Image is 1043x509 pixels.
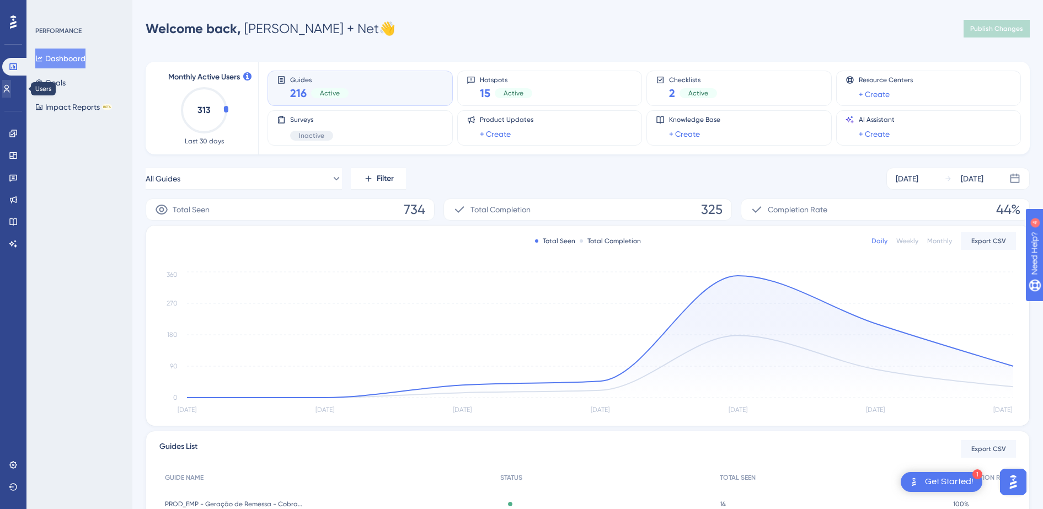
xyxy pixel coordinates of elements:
[729,406,747,414] tspan: [DATE]
[970,24,1023,33] span: Publish Changes
[961,440,1016,458] button: Export CSV
[35,26,82,35] div: PERFORMANCE
[480,76,532,83] span: Hotspots
[290,85,307,101] span: 216
[290,115,333,124] span: Surveys
[77,6,80,14] div: 4
[669,76,717,83] span: Checklists
[961,232,1016,250] button: Export CSV
[480,127,511,141] a: + Create
[669,127,700,141] a: + Create
[953,473,1010,482] span: COMPLETION RATE
[907,475,921,489] img: launcher-image-alternative-text
[167,271,178,278] tspan: 360
[972,469,982,479] div: 1
[580,237,641,245] div: Total Completion
[168,71,240,84] span: Monthly Active Users
[591,406,609,414] tspan: [DATE]
[173,203,210,216] span: Total Seen
[669,115,720,124] span: Knowledge Base
[173,394,178,401] tspan: 0
[146,168,342,190] button: All Guides
[896,172,918,185] div: [DATE]
[102,104,112,110] div: BETA
[500,473,522,482] span: STATUS
[688,89,708,98] span: Active
[859,88,890,101] a: + Create
[901,472,982,492] div: Open Get Started! checklist, remaining modules: 1
[165,473,204,482] span: GUIDE NAME
[470,203,531,216] span: Total Completion
[997,465,1030,499] iframe: UserGuiding AI Assistant Launcher
[159,440,197,458] span: Guides List
[993,406,1012,414] tspan: [DATE]
[971,237,1006,245] span: Export CSV
[167,299,178,307] tspan: 270
[480,85,490,101] span: 15
[953,500,969,508] span: 100%
[35,73,66,93] button: Goals
[996,201,1020,218] span: 44%
[26,3,69,16] span: Need Help?
[768,203,827,216] span: Completion Rate
[871,237,887,245] div: Daily
[927,237,952,245] div: Monthly
[170,362,178,370] tspan: 90
[859,76,913,84] span: Resource Centers
[701,201,723,218] span: 325
[35,97,112,117] button: Impact ReportsBETA
[964,20,1030,37] button: Publish Changes
[720,500,726,508] span: 14
[504,89,523,98] span: Active
[859,115,895,124] span: AI Assistant
[185,137,224,146] span: Last 30 days
[866,406,885,414] tspan: [DATE]
[453,406,472,414] tspan: [DATE]
[925,476,974,488] div: Get Started!
[165,500,303,508] span: PROD_EMP - Geração de Remessa - Cobrança
[290,76,349,83] span: Guides
[146,20,241,36] span: Welcome back,
[669,85,675,101] span: 2
[351,168,406,190] button: Filter
[480,115,533,124] span: Product Updates
[859,127,890,141] a: + Create
[197,105,211,115] text: 313
[320,89,340,98] span: Active
[146,172,180,185] span: All Guides
[896,237,918,245] div: Weekly
[167,331,178,339] tspan: 180
[971,444,1006,453] span: Export CSV
[535,237,575,245] div: Total Seen
[961,172,983,185] div: [DATE]
[377,172,394,185] span: Filter
[404,201,425,218] span: 734
[178,406,196,414] tspan: [DATE]
[315,406,334,414] tspan: [DATE]
[720,473,756,482] span: TOTAL SEEN
[35,49,85,68] button: Dashboard
[146,20,395,37] div: [PERSON_NAME] + Net 👋
[299,131,324,140] span: Inactive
